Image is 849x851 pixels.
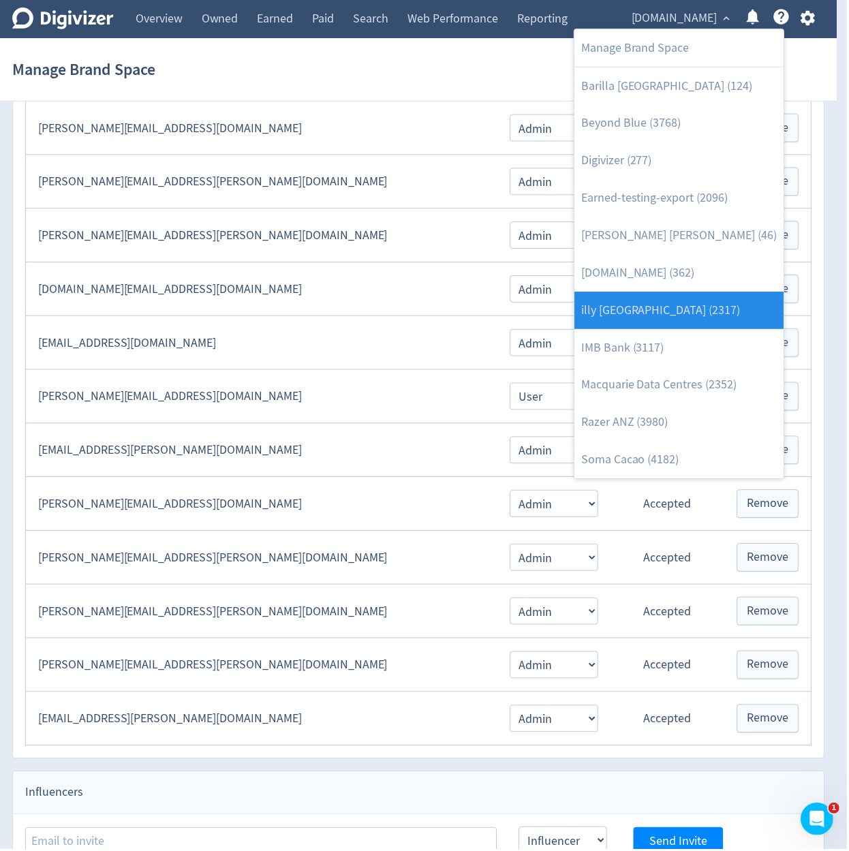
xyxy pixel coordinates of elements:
a: Soma Cacao (4182) [576,442,786,480]
a: Barilla [GEOGRAPHIC_DATA] (124) [576,67,786,105]
a: Razer ANZ (3980) [576,405,786,442]
a: [DOMAIN_NAME] (362) [576,255,786,292]
a: Manage Brand Space [576,29,786,67]
a: Macquarie Data Centres (2352) [576,367,786,405]
a: Beyond Blue (3768) [576,105,786,142]
a: illy [GEOGRAPHIC_DATA] (2317) [576,292,786,330]
iframe: Intercom live chat [803,805,835,837]
a: [PERSON_NAME] [PERSON_NAME] (46) [576,217,786,255]
a: IMB Bank (3117) [576,330,786,367]
a: Digivizer (277) [576,142,786,180]
a: Earned-testing-export (2096) [576,180,786,217]
span: 1 [831,805,842,816]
